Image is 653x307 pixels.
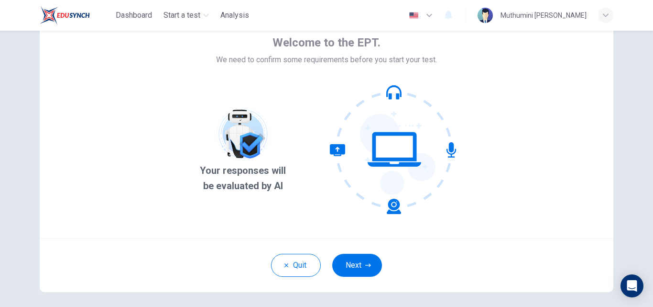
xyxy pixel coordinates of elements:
[271,254,321,277] button: Quit
[40,6,90,25] img: Rosedale logo
[116,10,152,21] span: Dashboard
[216,54,437,66] span: We need to confirm some requirements before you start your test.
[40,6,112,25] a: Rosedale logo
[408,12,420,19] img: en
[217,7,253,24] button: Analysis
[332,254,382,277] button: Next
[160,7,213,24] button: Start a test
[220,10,249,21] span: Analysis
[214,105,272,163] img: AI picture
[112,7,156,24] button: Dashboard
[501,10,587,21] div: Muthumini [PERSON_NAME]
[620,274,643,297] div: Open Intercom Messenger
[272,35,381,50] span: Welcome to the EPT.
[478,8,493,23] img: Profile picture
[195,163,292,193] span: Your responses will be evaluated by AI
[163,10,200,21] span: Start a test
